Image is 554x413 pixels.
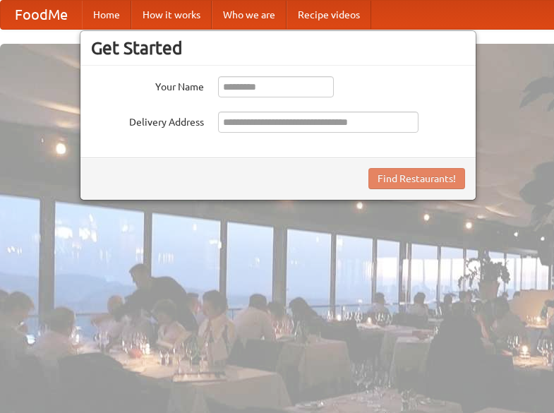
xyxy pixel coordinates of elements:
[91,76,204,94] label: Your Name
[287,1,371,29] a: Recipe videos
[91,112,204,129] label: Delivery Address
[1,1,82,29] a: FoodMe
[368,168,465,189] button: Find Restaurants!
[131,1,212,29] a: How it works
[91,37,465,59] h3: Get Started
[82,1,131,29] a: Home
[212,1,287,29] a: Who we are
